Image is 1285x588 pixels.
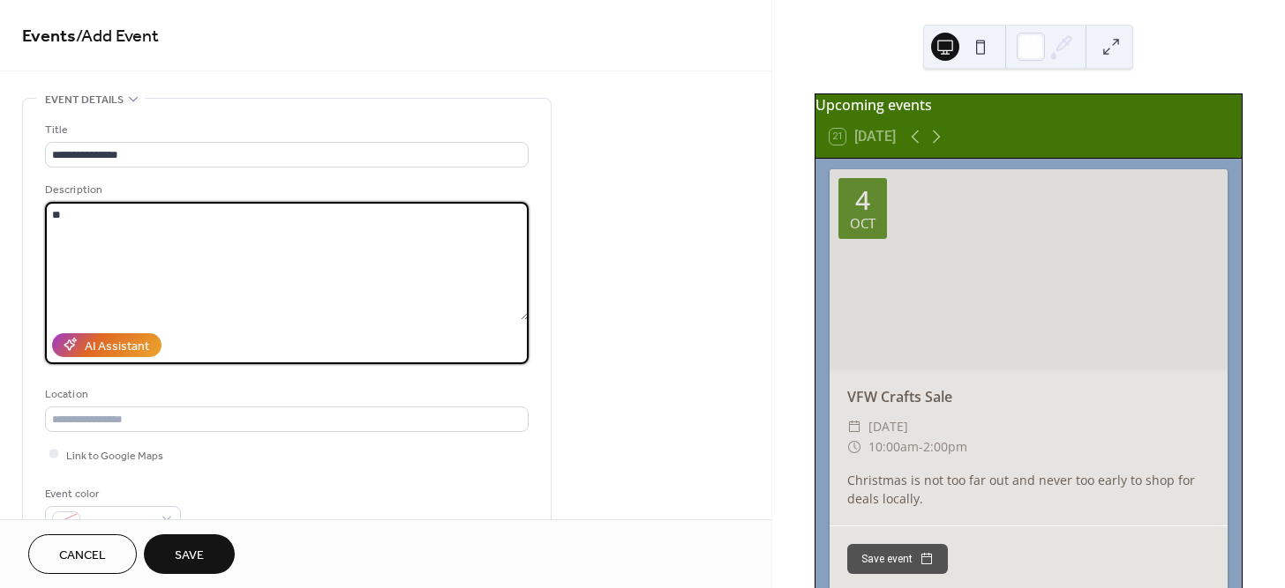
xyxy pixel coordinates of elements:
[850,217,875,230] div: Oct
[847,436,861,458] div: ​
[59,547,106,565] span: Cancel
[66,446,163,465] span: Link to Google Maps
[919,436,923,458] span: -
[45,91,124,109] span: Event details
[815,94,1242,115] div: Upcoming events
[45,385,525,404] div: Location
[855,187,870,213] div: 4
[52,333,162,357] button: AI Assistant
[45,121,525,139] div: Title
[923,436,967,458] span: 2:00pm
[144,534,235,574] button: Save
[45,181,525,199] div: Description
[45,485,177,503] div: Event color
[830,471,1228,508] div: Christmas is not too far out and never too early to shop for deals locally.
[847,416,861,437] div: ​
[847,544,948,574] button: Save event
[868,416,908,437] span: [DATE]
[830,386,1228,407] div: VFW Crafts Sale
[85,337,149,355] div: AI Assistant
[22,19,76,54] a: Events
[28,534,137,574] button: Cancel
[868,436,919,458] span: 10:00am
[175,547,204,565] span: Save
[76,19,159,54] span: / Add Event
